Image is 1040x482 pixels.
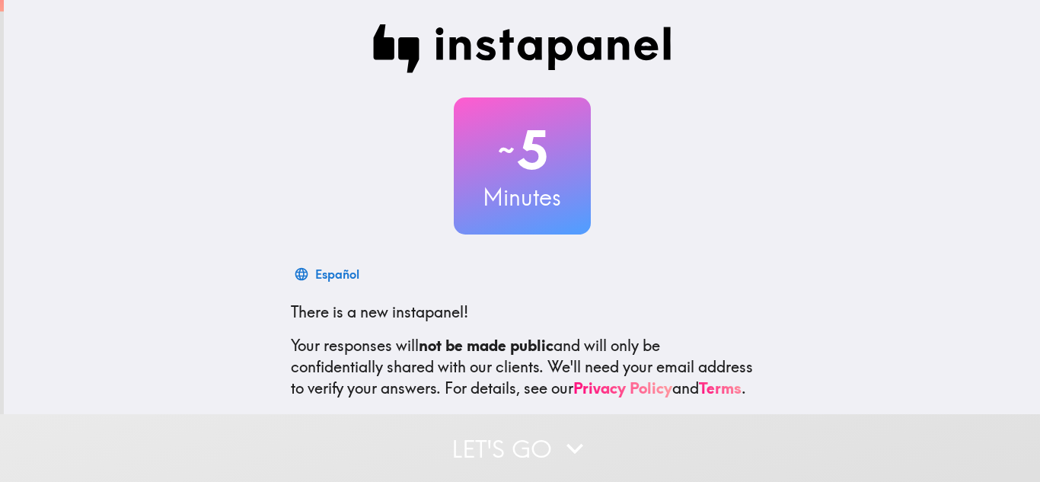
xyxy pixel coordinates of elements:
[291,259,365,289] button: Español
[373,24,672,73] img: Instapanel
[419,336,553,355] b: not be made public
[454,119,591,181] h2: 5
[291,335,754,399] p: Your responses will and will only be confidentially shared with our clients. We'll need your emai...
[496,127,517,173] span: ~
[454,181,591,213] h3: Minutes
[291,411,754,454] p: This invite is exclusively for you, please do not share it. Complete it soon because spots are li...
[573,378,672,397] a: Privacy Policy
[699,378,742,397] a: Terms
[291,302,468,321] span: There is a new instapanel!
[315,263,359,285] div: Español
